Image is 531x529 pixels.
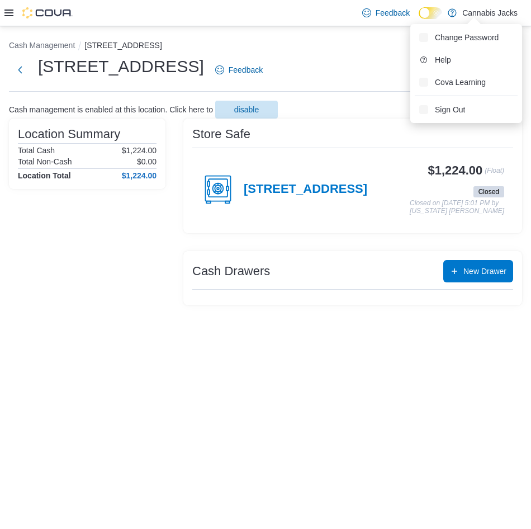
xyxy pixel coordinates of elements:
[244,182,367,197] h4: [STREET_ADDRESS]
[376,7,410,18] span: Feedback
[443,260,513,282] button: New Drawer
[38,55,204,78] h1: [STREET_ADDRESS]
[18,157,72,166] h6: Total Non-Cash
[9,105,213,114] p: Cash management is enabled at this location. Click here to
[358,2,414,24] a: Feedback
[18,127,120,141] h3: Location Summary
[415,73,518,91] button: Cova Learning
[473,186,504,197] span: Closed
[137,157,157,166] p: $0.00
[9,59,31,81] button: Next
[9,41,75,50] button: Cash Management
[485,164,504,184] p: (Float)
[415,101,518,119] button: Sign Out
[229,64,263,75] span: Feedback
[435,77,486,88] span: Cova Learning
[122,171,157,180] h4: $1,224.00
[18,171,71,180] h4: Location Total
[211,59,267,81] a: Feedback
[215,101,278,119] button: disable
[22,7,73,18] img: Cova
[435,54,451,65] span: Help
[415,29,518,46] button: Change Password
[463,266,506,277] span: New Drawer
[419,7,442,19] input: Dark Mode
[435,104,465,115] span: Sign Out
[415,51,518,69] button: Help
[435,32,499,43] span: Change Password
[410,200,504,215] p: Closed on [DATE] 5:01 PM by [US_STATE] [PERSON_NAME]
[84,41,162,50] button: [STREET_ADDRESS]
[478,187,499,197] span: Closed
[18,146,55,155] h6: Total Cash
[428,164,483,177] h3: $1,224.00
[192,264,270,278] h3: Cash Drawers
[9,40,522,53] nav: An example of EuiBreadcrumbs
[234,104,259,115] span: disable
[462,6,518,20] p: Cannabis Jacks
[122,146,157,155] p: $1,224.00
[192,127,250,141] h3: Store Safe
